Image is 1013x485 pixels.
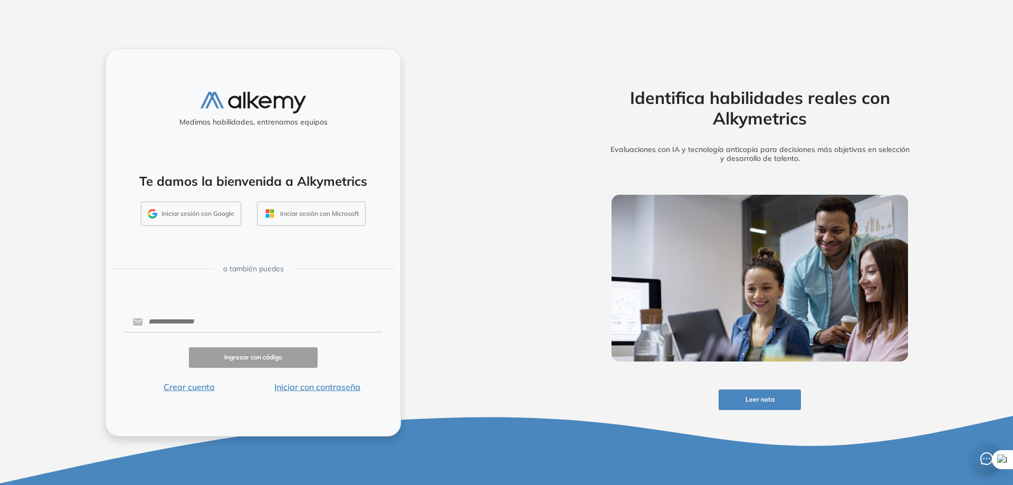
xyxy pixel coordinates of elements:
[595,88,924,128] h2: Identifica habilidades reales con Alkymetrics
[611,195,908,362] img: img-more-info
[189,347,318,368] button: Ingresar con código
[223,263,284,274] span: o también puedes
[595,145,924,163] h5: Evaluaciones con IA y tecnología anticopia para decisiones más objetivas en selección y desarroll...
[141,202,241,226] button: Iniciar sesión con Google
[264,207,276,220] img: OUTLOOK_ICON
[148,209,157,218] img: GMAIL_ICON
[719,389,801,410] button: Leer nota
[257,202,366,226] button: Iniciar sesión con Microsoft
[980,452,993,465] span: message
[120,174,387,189] h4: Te damos la bienvenida a Alkymetrics
[110,118,396,127] h5: Medimos habilidades, entrenamos equipos
[125,381,253,393] button: Crear cuenta
[253,381,382,393] button: Iniciar con contraseña
[200,92,306,113] img: logo-alkemy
